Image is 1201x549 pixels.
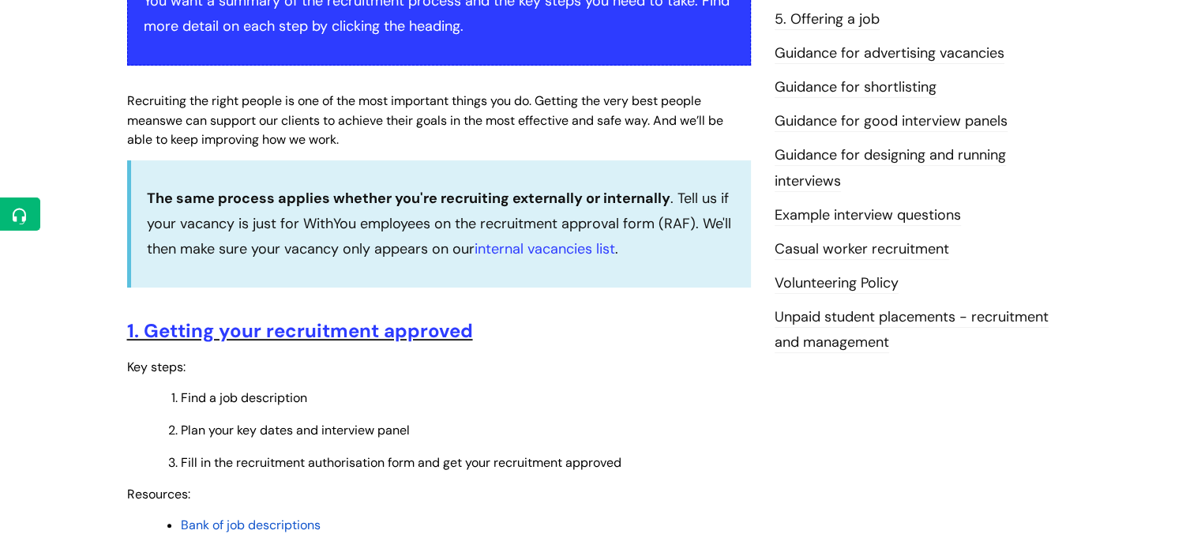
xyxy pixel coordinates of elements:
span: Find a job description [181,389,307,406]
a: Example interview questions [775,205,961,226]
span: Resources: [127,486,190,502]
a: Guidance for good interview panels [775,111,1008,132]
span: Fill in the recruitment authorisation form and get your recruitment approved [181,454,621,471]
a: 5. Offering a job [775,9,880,30]
span: Key steps: [127,359,186,375]
span: Plan your key dates and interview panel [181,422,410,438]
a: Guidance for designing and running interviews [775,145,1006,191]
a: Guidance for advertising vacancies [775,43,1004,64]
strong: The same process applies whether you're recruiting externally or internally [147,189,670,208]
a: 1. Getting your recruitment approved [127,318,473,343]
span: we can support our clients to achieve their goals in the most effective and safe way. And we’ll b... [127,112,723,149]
p: . Tell us if your vacancy is just for WithYou employees on the recruitment approval form (RAF). W... [147,186,735,262]
a: Bank of job descriptions [181,517,321,533]
a: Casual worker recruitment [775,239,949,260]
a: Volunteering Policy [775,273,899,294]
a: Guidance for shortlisting [775,77,936,98]
span: Recruiting the right people is one of the most important things you do. Getting the very best peo... [127,92,701,129]
a: Unpaid student placements - recruitment and management [775,307,1049,353]
a: internal vacancies list [475,239,615,258]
